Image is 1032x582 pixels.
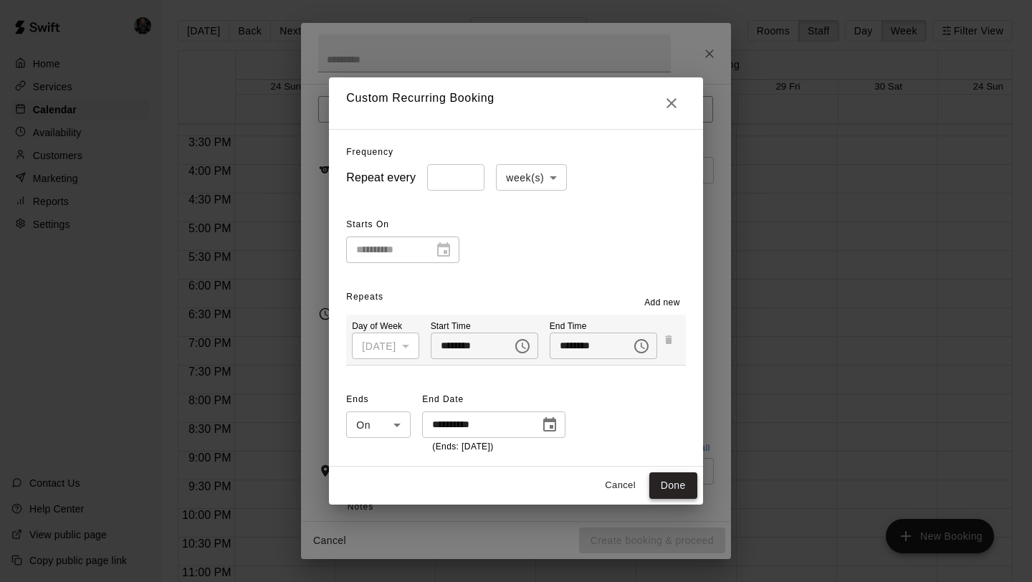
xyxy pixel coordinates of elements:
button: Cancel [598,474,644,497]
button: Choose time, selected time is 7:30 PM [627,332,656,361]
h6: Repeat every [346,168,416,188]
button: Close [657,89,686,118]
button: Done [649,472,697,499]
span: Repeats [346,292,383,302]
button: Choose time, selected time is 7:00 PM [508,332,537,361]
div: On [346,411,411,438]
span: Ends [346,388,411,411]
button: Choose date, selected date is Dec 16, 2025 [535,411,564,439]
p: (Ends: [DATE]) [432,440,555,454]
p: End Time [550,320,657,333]
p: Day of Week [352,320,419,333]
span: Frequency [346,147,393,157]
div: week(s) [496,164,567,191]
span: Starts On [346,214,459,237]
div: [DATE] [352,333,419,359]
p: Start Time [431,320,538,333]
h2: Custom Recurring Booking [329,77,702,129]
span: End Date [422,388,565,411]
span: Add new [644,296,680,310]
button: Add new [639,292,686,315]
